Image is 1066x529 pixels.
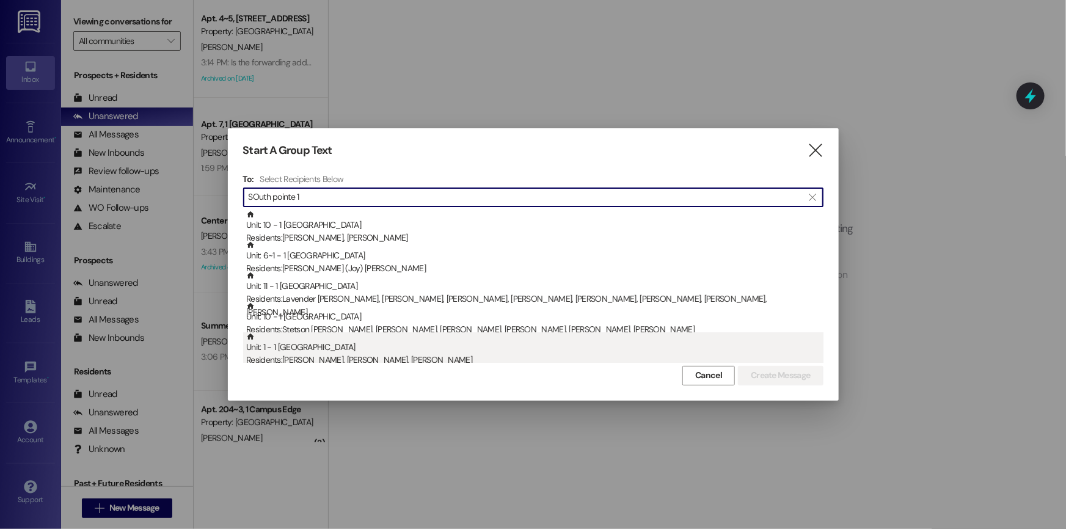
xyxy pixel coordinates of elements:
div: Unit: 11 - 1 [GEOGRAPHIC_DATA] [246,271,823,319]
div: Residents: Lavender [PERSON_NAME], [PERSON_NAME], [PERSON_NAME], [PERSON_NAME], [PERSON_NAME], [P... [246,293,823,319]
div: Unit: 10 - 1 [GEOGRAPHIC_DATA] [246,302,823,337]
span: Create Message [751,369,810,382]
div: Residents: [PERSON_NAME], [PERSON_NAME], [PERSON_NAME] [246,354,823,367]
div: Residents: [PERSON_NAME], [PERSON_NAME] [246,232,823,244]
i:  [807,144,823,157]
input: Search for any contact or apartment [249,189,803,206]
h3: To: [243,173,254,184]
div: Residents: [PERSON_NAME] (Joy) [PERSON_NAME] [246,262,823,275]
button: Clear text [803,188,823,206]
div: Unit: 6~1 - 1 [GEOGRAPHIC_DATA]Residents:[PERSON_NAME] (Joy) [PERSON_NAME] [243,241,823,271]
h4: Select Recipients Below [260,173,343,184]
div: Unit: 10 - 1 [GEOGRAPHIC_DATA]Residents:[PERSON_NAME], [PERSON_NAME] [243,210,823,241]
div: Residents: Stetson [PERSON_NAME], [PERSON_NAME], [PERSON_NAME], [PERSON_NAME], [PERSON_NAME], [PE... [246,323,823,336]
div: Unit: 6~1 - 1 [GEOGRAPHIC_DATA] [246,241,823,275]
button: Cancel [682,366,735,385]
div: Unit: 11 - 1 [GEOGRAPHIC_DATA]Residents:Lavender [PERSON_NAME], [PERSON_NAME], [PERSON_NAME], [PE... [243,271,823,302]
button: Create Message [738,366,823,385]
i:  [809,192,816,202]
span: Cancel [695,369,722,382]
div: Unit: 1 - 1 [GEOGRAPHIC_DATA] [246,332,823,367]
h3: Start A Group Text [243,144,332,158]
div: Unit: 10 - 1 [GEOGRAPHIC_DATA]Residents:Stetson [PERSON_NAME], [PERSON_NAME], [PERSON_NAME], [PER... [243,302,823,332]
div: Unit: 1 - 1 [GEOGRAPHIC_DATA]Residents:[PERSON_NAME], [PERSON_NAME], [PERSON_NAME] [243,332,823,363]
div: Unit: 10 - 1 [GEOGRAPHIC_DATA] [246,210,823,245]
